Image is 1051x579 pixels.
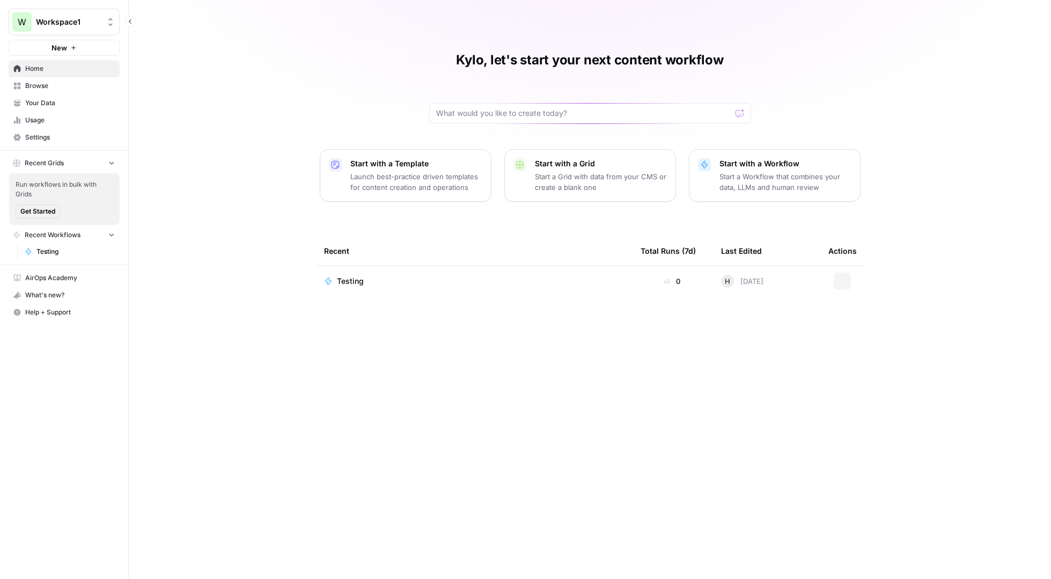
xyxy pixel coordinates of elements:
span: Run workflows in bulk with Grids [16,180,113,199]
span: Recent Workflows [25,230,80,240]
a: Settings [9,129,120,146]
span: New [52,42,67,53]
button: What's new? [9,287,120,304]
span: H [725,276,730,287]
p: Start with a Template [350,158,482,169]
button: Help + Support [9,304,120,321]
span: Help + Support [25,307,115,317]
div: [DATE] [721,275,763,288]
button: Recent Workflows [9,227,120,243]
span: Workspace1 [36,17,101,27]
span: Testing [36,247,115,256]
div: Last Edited [721,236,762,266]
div: What's new? [9,287,119,303]
p: Start with a Workflow [719,158,851,169]
span: Usage [25,115,115,125]
a: AirOps Academy [9,269,120,287]
span: AirOps Academy [25,273,115,283]
a: Home [9,60,120,77]
p: Launch best-practice driven templates for content creation and operations [350,171,482,193]
p: Start with a Grid [535,158,667,169]
h1: Kylo, let's start your next content workflow [456,52,723,69]
a: Browse [9,77,120,94]
a: Testing [324,276,623,287]
div: Recent [324,236,623,266]
span: Settings [25,133,115,142]
a: Testing [20,243,120,260]
button: Start with a TemplateLaunch best-practice driven templates for content creation and operations [320,149,491,202]
span: Testing [337,276,364,287]
p: Start a Grid with data from your CMS or create a blank one [535,171,667,193]
button: Recent Grids [9,155,120,171]
div: Actions [828,236,857,266]
button: New [9,40,120,56]
p: Start a Workflow that combines your data, LLMs and human review [719,171,851,193]
button: Get Started [16,204,60,218]
button: Workspace: Workspace1 [9,9,120,35]
div: Total Runs (7d) [641,236,696,266]
a: Your Data [9,94,120,112]
button: Start with a WorkflowStart a Workflow that combines your data, LLMs and human review [689,149,861,202]
span: Get Started [20,207,55,216]
span: Home [25,64,115,74]
input: What would you like to create today? [436,108,731,119]
span: Recent Grids [25,158,64,168]
span: W [18,16,26,28]
span: Browse [25,81,115,91]
button: Start with a GridStart a Grid with data from your CMS or create a blank one [504,149,676,202]
div: 0 [641,276,704,287]
span: Your Data [25,98,115,108]
a: Usage [9,112,120,129]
